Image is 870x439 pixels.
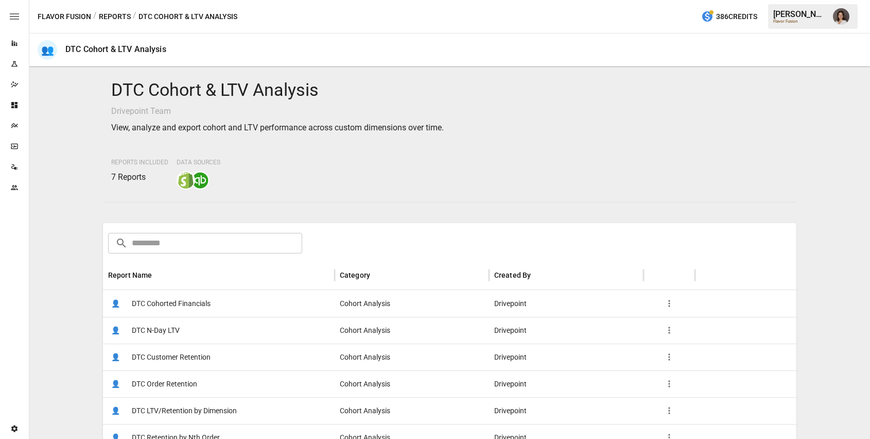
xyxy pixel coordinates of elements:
span: 👤 [108,349,124,365]
div: Drivepoint [489,290,643,317]
div: / [93,10,97,23]
button: Reports [99,10,131,23]
img: quickbooks [192,172,208,189]
div: Drivepoint [489,344,643,370]
span: DTC Cohorted Financials [132,291,211,317]
span: 👤 [108,403,124,418]
p: Drivepoint Team [111,105,789,117]
span: Reports Included [111,159,168,166]
div: Report Name [108,271,152,279]
div: Drivepoint [489,317,643,344]
button: Sort [532,268,546,282]
span: DTC LTV/Retention by Dimension [132,398,237,424]
span: DTC Customer Retention [132,344,211,370]
span: 386 Credits [716,10,757,23]
div: Drivepoint [489,370,643,397]
span: DTC N-Day LTV [132,317,180,344]
button: Sort [153,268,168,282]
p: 7 Reports [111,171,168,183]
div: Cohort Analysis [335,290,489,317]
h4: DTC Cohort & LTV Analysis [111,79,789,101]
div: DTC Cohort & LTV Analysis [65,44,166,54]
span: Data Sources [177,159,220,166]
img: shopify [178,172,194,189]
div: Drivepoint [489,397,643,424]
div: Flavor Fusion [773,19,827,24]
span: 👤 [108,296,124,311]
span: 👤 [108,376,124,392]
div: Cohort Analysis [335,317,489,344]
button: Flavor Fusion [38,10,91,23]
div: 👥 [38,40,57,60]
button: Franziska Ibscher [827,2,856,31]
div: Cohort Analysis [335,370,489,397]
div: Cohort Analysis [335,344,489,370]
p: View, analyze and export cohort and LTV performance across custom dimensions over time. [111,122,789,134]
div: Category [340,271,370,279]
span: DTC Order Retention [132,371,197,397]
div: / [133,10,136,23]
div: Created By [494,271,531,279]
button: Sort [371,268,386,282]
button: 386Credits [697,7,761,26]
div: [PERSON_NAME] [773,9,827,19]
img: Franziska Ibscher [833,8,849,25]
div: Cohort Analysis [335,397,489,424]
span: 👤 [108,323,124,338]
